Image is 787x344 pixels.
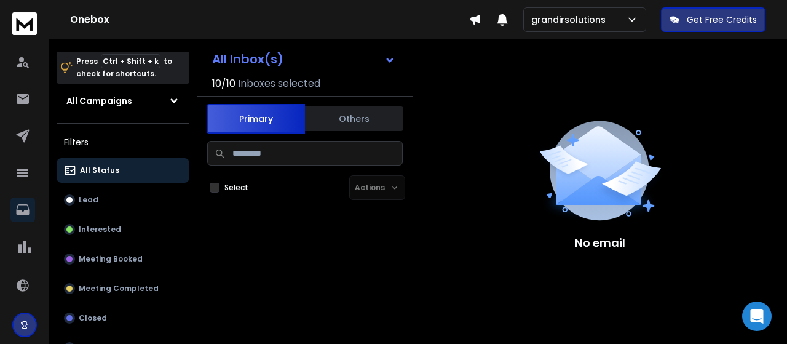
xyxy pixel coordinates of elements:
div: Open Intercom Messenger [742,302,772,331]
p: No email [575,234,625,252]
label: Select [224,183,248,193]
p: Meeting Booked [79,254,143,264]
button: All Campaigns [57,89,189,113]
button: Meeting Booked [57,247,189,271]
h1: All Campaigns [66,95,132,107]
button: All Inbox(s) [202,47,405,71]
p: Lead [79,195,98,205]
img: logo [12,12,37,35]
button: Meeting Completed [57,276,189,301]
button: Primary [207,104,305,134]
h3: Filters [57,134,189,151]
p: Meeting Completed [79,284,159,294]
p: grandirsolutions [531,14,611,26]
h1: All Inbox(s) [212,53,283,65]
span: Ctrl + Shift + k [101,54,160,68]
button: Closed [57,306,189,330]
p: Interested [79,225,121,234]
p: Press to check for shortcuts. [76,55,172,80]
p: Closed [79,313,107,323]
span: 10 / 10 [212,76,235,91]
button: Get Free Credits [661,7,765,32]
button: Interested [57,217,189,242]
button: All Status [57,158,189,183]
h3: Inboxes selected [238,76,320,91]
button: Others [305,105,403,132]
p: Get Free Credits [687,14,757,26]
p: All Status [80,166,119,175]
h1: Onebox [70,12,469,27]
button: Lead [57,188,189,212]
